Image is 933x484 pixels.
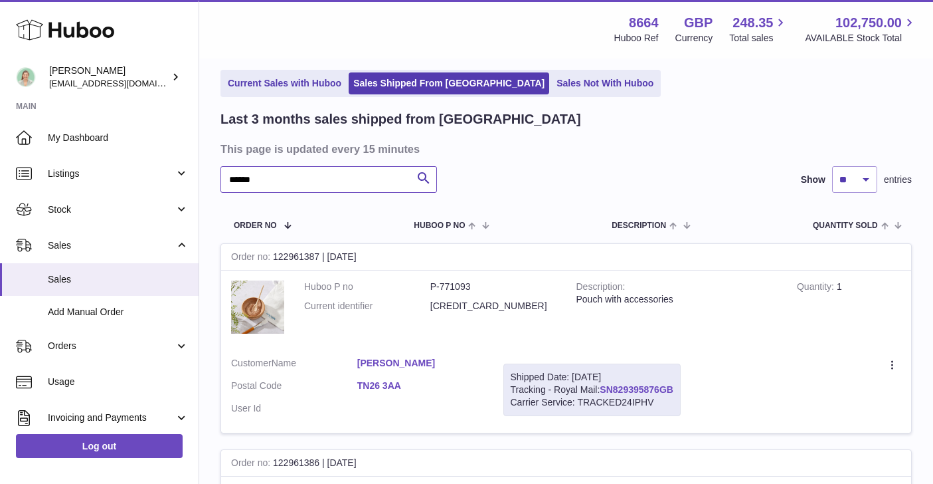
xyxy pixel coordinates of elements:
[231,457,273,471] strong: Order no
[675,32,713,45] div: Currency
[231,251,273,265] strong: Order no
[16,67,36,87] img: hello@thefacialcuppingexpert.com
[231,380,357,396] dt: Postal Code
[231,402,357,415] dt: User Id
[231,357,357,373] dt: Name
[729,14,788,45] a: 248.35 Total sales
[48,273,189,286] span: Sales
[600,384,673,395] a: SN829395876GB
[684,14,713,32] strong: GBP
[49,78,195,88] span: [EMAIL_ADDRESS][DOMAIN_NAME]
[357,357,483,370] a: [PERSON_NAME]
[576,293,777,306] div: Pouch with accessories
[357,380,483,392] a: TN26 3AA
[430,281,556,293] dd: P-771093
[221,450,911,477] div: 122961386 | [DATE]
[801,174,825,186] label: Show
[16,434,183,458] a: Log out
[349,72,549,94] a: Sales Shipped From [GEOGRAPHIC_DATA]
[48,412,175,424] span: Invoicing and Payments
[430,300,556,312] dd: [CREDIT_CARD_NUMBER]
[48,306,189,318] span: Add Manual Order
[304,281,430,293] dt: Huboo P no
[612,221,666,230] span: Description
[629,14,659,32] strong: 8664
[813,221,878,230] span: Quantity Sold
[48,239,175,252] span: Sales
[805,32,917,45] span: AVAILABLE Stock Total
[835,14,902,32] span: 102,750.00
[511,371,673,384] div: Shipped Date: [DATE]
[49,64,169,90] div: [PERSON_NAME]
[234,221,277,230] span: Order No
[231,281,284,334] img: 86641684186072.jpg
[48,340,175,352] span: Orders
[414,221,465,230] span: Huboo P no
[48,203,175,216] span: Stock
[614,32,659,45] div: Huboo Ref
[48,168,175,180] span: Listings
[503,364,681,416] div: Tracking - Royal Mail:
[304,300,430,312] dt: Current identifier
[220,142,908,156] h3: This page is updated every 15 minutes
[797,281,837,295] strong: Quantity
[732,14,773,32] span: 248.35
[787,271,911,347] td: 1
[223,72,346,94] a: Current Sales with Huboo
[220,110,581,128] h2: Last 3 months sales shipped from [GEOGRAPHIC_DATA]
[48,132,189,144] span: My Dashboard
[805,14,917,45] a: 102,750.00 AVAILABLE Stock Total
[576,281,626,295] strong: Description
[884,174,912,186] span: entries
[552,72,658,94] a: Sales Not With Huboo
[729,32,788,45] span: Total sales
[48,376,189,388] span: Usage
[511,396,673,409] div: Carrier Service: TRACKED24IPHV
[231,358,272,368] span: Customer
[221,244,911,271] div: 122961387 | [DATE]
